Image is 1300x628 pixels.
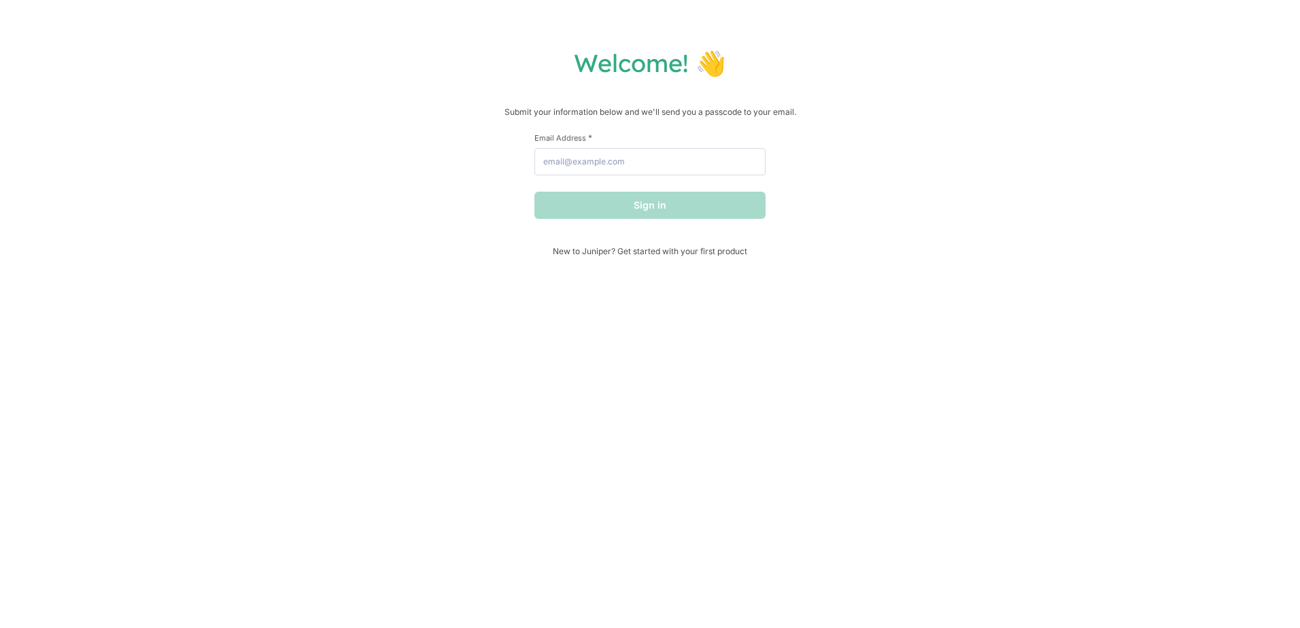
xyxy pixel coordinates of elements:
[14,105,1286,119] p: Submit your information below and we'll send you a passcode to your email.
[534,133,766,143] label: Email Address
[14,48,1286,78] h1: Welcome! 👋
[534,246,766,256] span: New to Juniper? Get started with your first product
[588,133,592,143] span: This field is required.
[534,148,766,175] input: email@example.com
